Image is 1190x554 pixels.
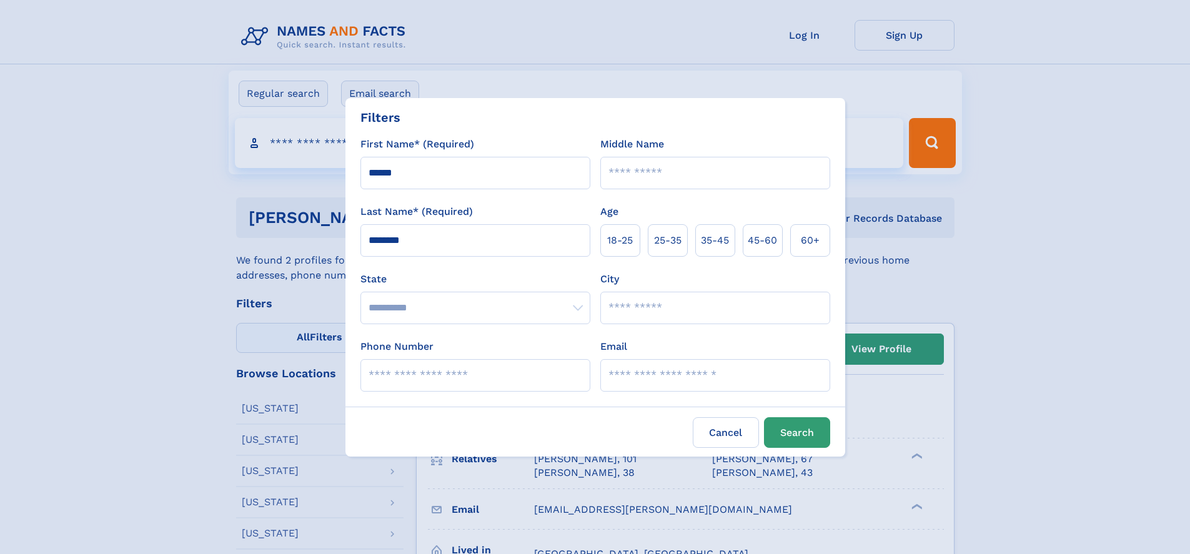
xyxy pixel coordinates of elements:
div: Filters [360,108,400,127]
label: Email [600,339,627,354]
span: 60+ [801,233,820,248]
span: 25‑35 [654,233,682,248]
label: Phone Number [360,339,434,354]
label: Cancel [693,417,759,448]
label: Middle Name [600,137,664,152]
span: 18‑25 [607,233,633,248]
label: City [600,272,619,287]
label: State [360,272,590,287]
label: First Name* (Required) [360,137,474,152]
button: Search [764,417,830,448]
label: Age [600,204,618,219]
label: Last Name* (Required) [360,204,473,219]
span: 35‑45 [701,233,729,248]
span: 45‑60 [748,233,777,248]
